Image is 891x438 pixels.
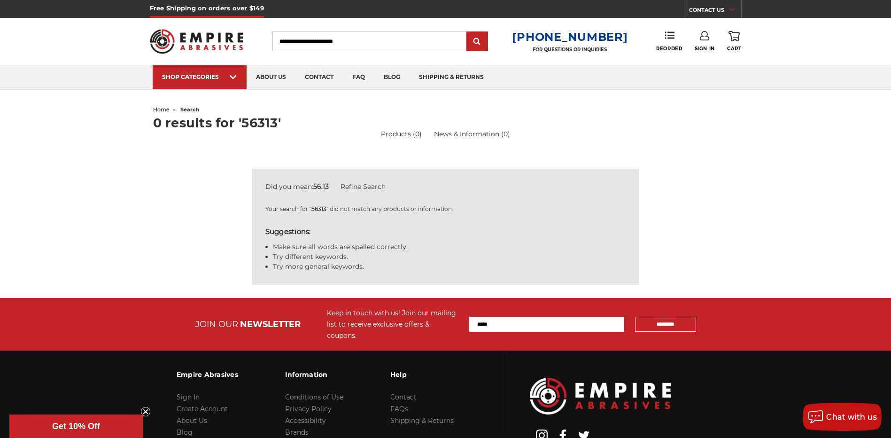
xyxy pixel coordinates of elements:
li: Make sure all words are spelled correctly. [273,242,626,252]
a: Refine Search [341,182,386,191]
span: Cart [727,46,741,52]
p: FOR QUESTIONS OR INQUIRIES [512,47,628,53]
a: FAQs [390,405,408,413]
a: about us [247,65,295,89]
input: Submit [468,32,487,51]
button: Chat with us [803,403,882,431]
h3: Help [390,365,454,384]
a: Products (0) [381,129,422,139]
a: Shipping & Returns [390,416,454,425]
span: Get 10% Off [52,422,100,431]
li: Try more general keywords. [273,262,626,272]
a: faq [343,65,374,89]
span: search [180,106,200,113]
span: NEWSLETTER [240,319,301,329]
span: Chat with us [826,413,877,422]
h5: Suggestions: [265,227,626,237]
a: home [153,106,170,113]
div: Get 10% OffClose teaser [9,415,143,438]
li: Try different keywords. [273,252,626,262]
a: Blog [177,428,193,437]
img: Empire Abrasives Logo Image [530,378,671,414]
a: Accessibility [285,416,326,425]
div: Did you mean: [265,182,626,192]
strong: 56313 [311,205,326,212]
p: Your search for " " did not match any products or information. [265,205,626,213]
img: Empire Abrasives [150,23,244,60]
a: Brands [285,428,309,437]
a: Privacy Policy [285,405,332,413]
a: About Us [177,416,207,425]
a: Sign In [177,393,200,401]
a: Create Account [177,405,228,413]
a: contact [295,65,343,89]
a: News & Information (0) [434,130,510,138]
a: shipping & returns [410,65,493,89]
a: Cart [727,31,741,52]
a: [PHONE_NUMBER] [512,30,628,44]
a: Reorder [656,31,682,51]
a: CONTACT US [689,5,741,18]
h1: 0 results for '56313' [153,117,738,129]
a: Contact [390,393,417,401]
span: JOIN OUR [195,319,238,329]
span: Reorder [656,46,682,52]
div: SHOP CATEGORIES [162,73,237,80]
div: Keep in touch with us! Join our mailing list to receive exclusive offers & coupons. [327,307,460,341]
h3: Information [285,365,343,384]
span: Sign In [695,46,715,52]
a: blog [374,65,410,89]
button: Close teaser [141,407,150,416]
a: Conditions of Use [285,393,343,401]
h3: Empire Abrasives [177,365,238,384]
strong: 56.13 [313,182,329,191]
